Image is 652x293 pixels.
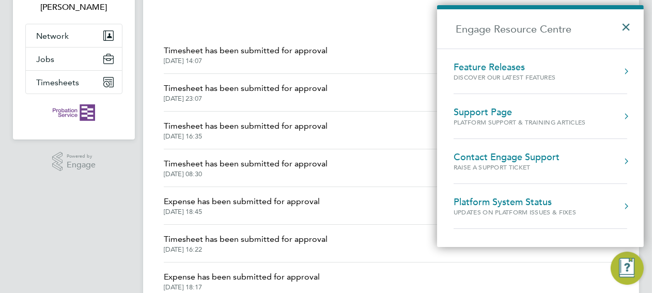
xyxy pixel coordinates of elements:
span: Network [36,31,69,41]
div: Raise a Support Ticket [454,163,560,172]
span: [DATE] 18:17 [164,283,320,291]
span: Jobs [36,54,54,64]
div: Discover our latest features [454,73,576,82]
img: probationservice-logo-retina.png [53,104,95,121]
span: Timesheets [36,78,79,87]
div: Engage Resource Centre [437,5,644,247]
a: Timesheet has been submitted for approval[DATE] 08:30 [164,158,328,178]
a: Powered byEngage [52,152,96,172]
button: Engage Resource Center [611,252,644,285]
span: [DATE] 23:07 [164,95,328,103]
span: [DATE] 16:22 [164,245,328,254]
div: Updates on Platform Issues & Fixes [454,208,597,217]
a: Go to home page [25,104,122,121]
a: Timesheet has been submitted for approval[DATE] 14:07 [164,44,328,65]
a: Timesheet has been submitted for approval[DATE] 16:22 [164,233,328,254]
div: Platform Support & Training Articles [454,118,586,127]
span: [DATE] 14:07 [164,57,328,65]
span: Expense has been submitted for approval [164,195,320,208]
button: Jobs [26,48,122,70]
span: Timesheet has been submitted for approval [164,44,328,57]
span: Timesheet has been submitted for approval [164,120,328,132]
h2: Engage Resource Centre [437,9,644,49]
a: Expense has been submitted for approval[DATE] 18:45 [164,195,320,216]
span: Timesheet has been submitted for approval [164,82,328,95]
span: Timesheet has been submitted for approval [164,233,328,245]
span: Expense has been submitted for approval [164,271,320,283]
a: Timesheet has been submitted for approval[DATE] 23:07 [164,82,328,103]
span: [DATE] 18:45 [164,208,320,216]
div: Platform System Status [454,196,597,208]
span: Powered by [67,152,96,161]
span: [DATE] 08:30 [164,170,328,178]
span: [DATE] 16:35 [164,132,328,141]
span: Engage [67,161,96,169]
span: Timesheet has been submitted for approval [164,158,328,170]
div: Feature Releases [454,61,576,73]
button: Timesheets [26,71,122,94]
a: Timesheet has been submitted for approval[DATE] 16:35 [164,120,328,141]
span: Caterina Fagg [25,1,122,13]
div: Contact Engage Support [454,151,560,163]
button: Close [621,12,636,35]
button: Network [26,24,122,47]
div: Support Page [454,106,586,118]
a: Expense has been submitted for approval[DATE] 18:17 [164,271,320,291]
